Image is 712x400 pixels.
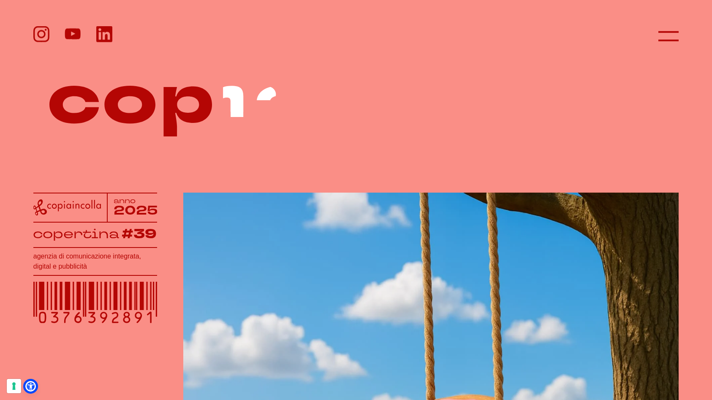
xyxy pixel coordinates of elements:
tspan: anno [114,196,136,206]
tspan: 2025 [114,202,158,220]
h1: agenzia di comunicazione integrata, digital e pubblicità [33,251,157,272]
a: Open Accessibility Menu [25,381,36,392]
button: Le tue preferenze relative al consenso per le tecnologie di tracciamento [7,379,21,393]
tspan: copertina [33,225,119,242]
tspan: #39 [122,225,157,243]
